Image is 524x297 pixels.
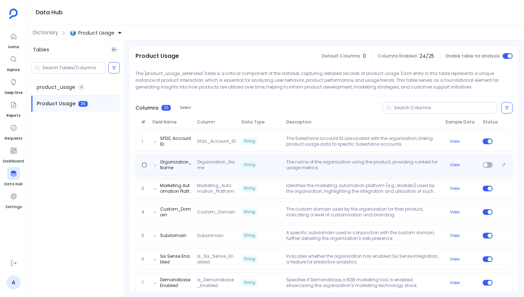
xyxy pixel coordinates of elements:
[450,233,460,238] button: View
[138,119,149,125] span: #
[242,232,257,239] span: String
[283,119,443,125] span: Description
[3,144,24,164] a: Dashboard
[420,52,434,60] span: 24 / 25
[194,159,239,171] span: Organization_Name
[139,139,150,144] span: 1.
[194,253,239,265] span: Is_Six_Sense_Enabled
[4,167,22,187] a: Data Hub
[9,9,18,19] img: petavue logo
[322,53,360,59] span: Default Columns
[160,159,192,171] button: Organization_Name
[175,103,196,112] button: Select
[36,7,63,17] h1: Data Hub
[160,277,192,288] button: Demandbase Enabled
[446,53,500,59] span: Enable table for analysis
[283,136,443,147] p: The Salesforce account ID associated with the organization, linking product usage data to specifi...
[5,121,22,141] a: Requests
[7,67,20,73] span: Explore
[135,52,179,60] span: Product Usage
[6,113,20,119] span: Reports
[27,40,124,59] div: Tables
[160,136,192,147] button: SFDC Account ID
[160,233,186,238] button: Subdomain
[5,204,22,210] span: Settings
[4,181,22,187] span: Data Hub
[5,190,22,210] a: Settings
[37,84,75,91] span: product_usage
[160,206,192,218] button: Custom_Domain
[37,100,76,107] span: Product Usage
[135,104,159,112] span: Columns
[139,280,150,286] span: 7.
[450,186,460,191] button: View
[3,158,24,164] span: Dashboard
[239,119,283,125] span: Data Type
[78,85,84,90] span: 4
[7,30,20,50] a: Home
[135,70,513,90] p: The 'product_usage_extended' table is a critical component of the dataset, capturing detailed rec...
[5,76,22,96] a: Deep Dive
[194,209,239,215] span: Custom_Domain
[283,253,443,265] p: Indicates whether the organization has enabled Six Sense integration, a feature for predictive an...
[5,90,22,96] span: Deep Dive
[242,138,257,145] span: String
[6,275,21,290] a: A
[42,65,105,71] input: Search Tables/Columns
[242,208,257,216] span: String
[443,119,480,125] span: Sample Data
[242,256,257,263] span: String
[5,136,22,141] span: Requests
[69,27,124,39] button: Product Usage
[363,52,366,60] span: 0
[194,139,239,144] span: Sfdc_Account_ID
[6,99,20,119] a: Reports
[242,185,257,192] span: String
[283,277,443,288] p: Specifies if Demandbase, a B2B marketing tool, is enabled, showcasing the organization's marketin...
[139,209,150,215] span: 4.
[283,206,443,218] p: The custom domain used by the organization for their product, indicating a level of customization...
[139,233,150,238] span: 5.
[283,159,443,171] p: The name of the organization using the product, providing context for usage metrics.
[7,44,20,50] span: Home
[139,256,150,262] span: 6.
[110,45,120,55] button: Hide Tables
[7,53,20,73] a: Explore
[283,230,443,241] p: A specific subdomain used in conjunction with the custom domain, further detailing the organizati...
[150,119,194,125] span: Field Name
[450,209,460,215] button: View
[70,30,76,36] img: iceberg.svg
[139,186,150,191] span: 3.
[194,277,239,288] span: Is_Demandbase_Enabled
[33,29,58,36] span: Dictionary
[78,101,88,107] span: 25
[194,119,239,125] span: Column
[194,233,239,238] span: Subdomain
[194,183,239,194] span: Marketing_Automation_Platform
[450,162,460,168] button: View
[394,105,497,111] input: Search Columns
[480,119,495,125] span: Status
[160,253,192,265] button: Six Sense Enabled
[450,280,460,286] button: View
[378,53,417,59] span: Columns Enabled
[450,256,460,262] button: View
[160,183,192,194] button: Marketing Automation Platform
[499,160,509,170] button: Edit
[161,105,171,111] span: 25
[242,279,257,286] span: String
[242,161,257,168] span: String
[78,29,114,36] span: Product Usage
[283,183,443,194] p: Identifies the marketing automation platform (e.g., Marketo) used by the organization, highlighti...
[450,139,460,144] button: View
